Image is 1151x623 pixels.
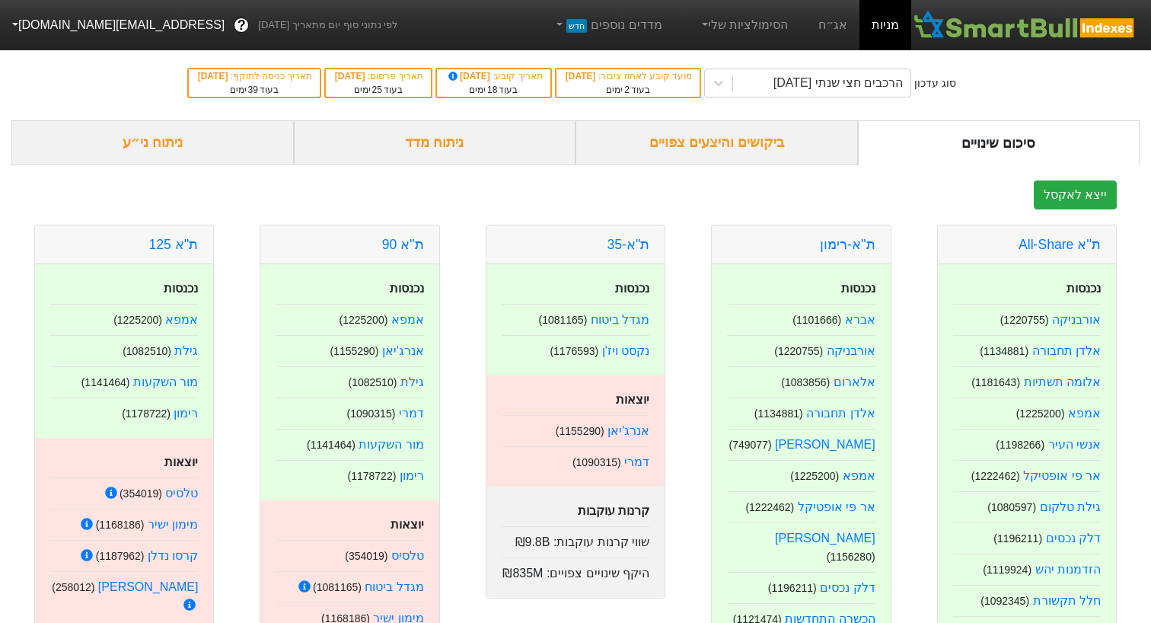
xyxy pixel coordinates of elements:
small: ( 1225200 ) [1016,407,1065,420]
div: סיכום שינויים [858,120,1140,165]
strong: יוצאות [391,518,424,531]
a: מימון ישיר [148,518,198,531]
strong: נכנסות [164,282,198,295]
div: הרכבים חצי שנתי [DATE] [773,74,904,92]
small: ( 1092345 ) [980,595,1029,607]
small: ( 1156280 ) [827,551,875,563]
small: ( 1083856 ) [781,376,830,388]
small: ( 1081165 ) [313,581,362,593]
span: [DATE] [566,71,598,81]
strong: יוצאות [616,393,649,406]
a: דלק נכסים [1046,532,1101,545]
div: תאריך כניסה לתוקף : [196,69,312,83]
a: גילת טלקום [1040,500,1101,513]
a: אמפא [391,313,424,326]
span: ? [238,15,246,36]
span: [DATE] [198,71,231,81]
small: ( 1141464 ) [81,376,130,388]
small: ( 1225200 ) [790,470,839,482]
small: ( 1196211 ) [768,582,817,594]
small: ( 1119924 ) [983,564,1031,576]
small: ( 1176593 ) [550,345,598,357]
div: מועד קובע לאחוז ציבור : [564,69,692,83]
span: לפי נתוני סוף יום מתאריך [DATE] [258,18,397,33]
div: ביקושים והיצעים צפויים [575,120,858,165]
strong: קרנות עוקבות [578,504,649,517]
small: ( 1225200 ) [340,314,388,326]
small: ( 1082510 ) [349,376,397,388]
div: שווי קרנות עוקבות : [502,526,649,551]
a: טלסיס [165,487,198,500]
small: ( 258012 ) [52,581,94,593]
a: דמרי [399,407,424,420]
small: ( 1081165 ) [538,314,587,326]
span: 18 [487,85,497,95]
small: ( 354019 ) [120,487,162,500]
small: ( 1187962 ) [96,550,145,562]
small: ( 1082510 ) [123,345,171,357]
span: 25 [372,85,382,95]
a: רימון [400,469,424,482]
span: חדש [566,19,587,33]
a: [PERSON_NAME] [98,580,199,593]
a: אמפא [843,469,875,482]
a: גילת [400,375,424,388]
strong: נכנסות [841,282,875,295]
a: אלדן תחבורה [806,407,875,420]
div: בעוד ימים [445,83,543,97]
span: ₪835M [502,567,543,580]
small: ( 1141464 ) [307,439,356,451]
a: אורבניקה [1052,313,1101,326]
a: אלארום [834,375,875,388]
small: ( 354019 ) [345,550,387,562]
button: ייצא לאקסל [1034,181,1117,209]
a: רימון [174,407,198,420]
a: מגדל ביטוח [591,313,649,326]
a: ת''א All-Share [1019,237,1101,252]
small: ( 1168186 ) [96,519,145,531]
strong: יוצאות [164,455,198,468]
small: ( 1134881 ) [754,407,803,420]
small: ( 1181643 ) [971,376,1020,388]
a: אר פי אופטיקל [798,500,875,513]
div: תאריך קובע : [445,69,543,83]
a: נקסט ויז'ן [602,344,650,357]
div: היקף שינויים צפויים : [502,558,649,583]
small: ( 1090315 ) [347,407,396,420]
a: ת"א-35 [607,237,650,252]
a: גילת [174,344,198,357]
small: ( 1155290 ) [556,425,604,437]
small: ( 1155290 ) [330,345,378,357]
div: ניתוח מדד [294,120,576,165]
a: אנרג'יאן [607,424,649,437]
a: מור השקעות [133,375,198,388]
span: [DATE] [446,71,493,81]
a: ת''א 125 [148,237,198,252]
a: טלסיס [391,549,424,562]
small: ( 1090315 ) [572,456,621,468]
small: ( 1080597 ) [987,501,1036,513]
a: חלל תקשורת [1033,594,1101,607]
div: בעוד ימים [564,83,692,97]
span: 39 [248,85,258,95]
a: אמפא [165,313,198,326]
strong: נכנסות [1067,282,1101,295]
a: אר פי אופטיקל [1023,469,1101,482]
span: ₪9.8B [515,535,550,548]
a: אמפא [1068,407,1101,420]
a: אורבניקה [827,344,875,357]
a: אברא [845,313,875,326]
a: מדדים נוספיםחדש [547,10,668,40]
a: דמרי [624,455,649,468]
div: בעוד ימים [333,83,423,97]
div: בעוד ימים [196,83,312,97]
a: אלדן תחבורה [1032,344,1101,357]
small: ( 1196211 ) [993,532,1042,545]
small: ( 1198266 ) [996,439,1044,451]
a: [PERSON_NAME] [775,532,875,545]
a: מור השקעות [359,438,423,451]
a: אנרג'יאן [382,344,424,357]
a: דלק נכסים [820,581,875,594]
a: אנשי העיר [1048,438,1101,451]
span: 2 [624,85,630,95]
